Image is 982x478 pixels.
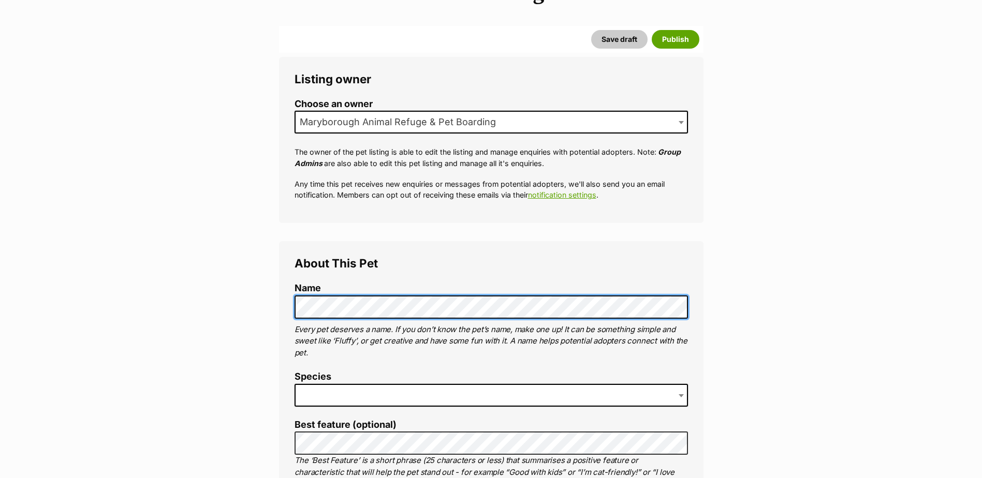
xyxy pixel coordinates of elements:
[295,146,688,169] p: The owner of the pet listing is able to edit the listing and manage enquiries with potential adop...
[295,178,688,201] p: Any time this pet receives new enquiries or messages from potential adopters, we'll also send you...
[295,324,688,359] p: Every pet deserves a name. If you don’t know the pet’s name, make one up! It can be something sim...
[295,99,688,110] label: Choose an owner
[591,30,648,49] button: Save draft
[296,115,506,129] span: Maryborough Animal Refuge & Pet Boarding
[295,420,688,430] label: Best feature (optional)
[295,147,681,167] em: Group Admins
[295,371,688,382] label: Species
[295,111,688,133] span: Maryborough Animal Refuge & Pet Boarding
[295,256,378,270] span: About This Pet
[295,72,371,86] span: Listing owner
[652,30,699,49] button: Publish
[295,283,688,294] label: Name
[528,190,596,199] a: notification settings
